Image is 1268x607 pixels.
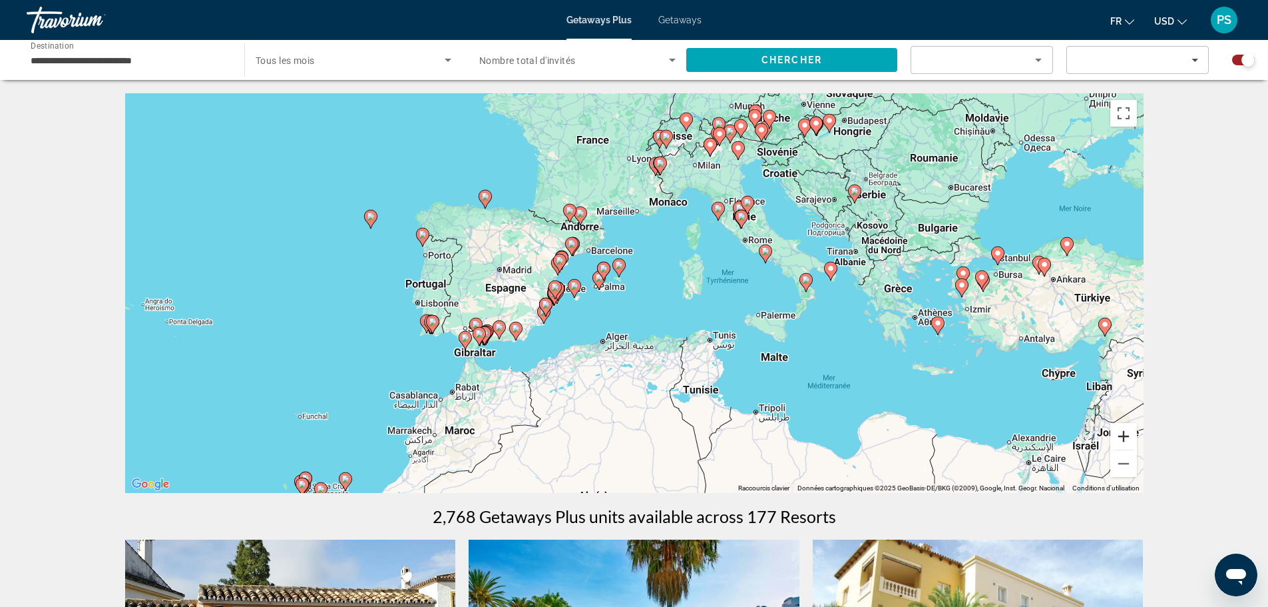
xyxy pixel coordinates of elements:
button: Zoom avant [1110,423,1137,450]
button: Change currency [1154,11,1187,31]
h1: 2,768 Getaways Plus units available across 177 Resorts [433,506,836,526]
a: Ouvrir cette zone dans Google Maps (dans une nouvelle fenêtre) [128,476,172,493]
span: Tous les mois [256,55,315,66]
span: fr [1110,16,1122,27]
button: Filters [1066,46,1209,74]
span: Nombre total d'invités [479,55,576,66]
button: User Menu [1207,6,1241,34]
input: Select destination [31,53,227,69]
a: Getaways [658,15,702,25]
span: PS [1217,13,1231,27]
span: Données cartographiques ©2025 GeoBasis-DE/BKG (©2009), Google, Inst. Geogr. Nacional [797,484,1064,492]
span: USD [1154,16,1174,27]
a: Getaways Plus [566,15,632,25]
iframe: Bouton de lancement de la fenêtre de messagerie [1215,554,1257,596]
img: Google [128,476,172,493]
span: Chercher [761,55,822,65]
button: Change language [1110,11,1134,31]
span: Destination [31,41,74,50]
button: Raccourcis clavier [738,484,789,493]
mat-select: Sort by [922,52,1042,68]
a: Travorium [27,3,160,37]
button: Zoom arrière [1110,450,1137,477]
button: Passer en plein écran [1110,100,1137,127]
a: Conditions d'utilisation (s'ouvre dans un nouvel onglet) [1072,484,1140,492]
button: Search [686,48,897,72]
